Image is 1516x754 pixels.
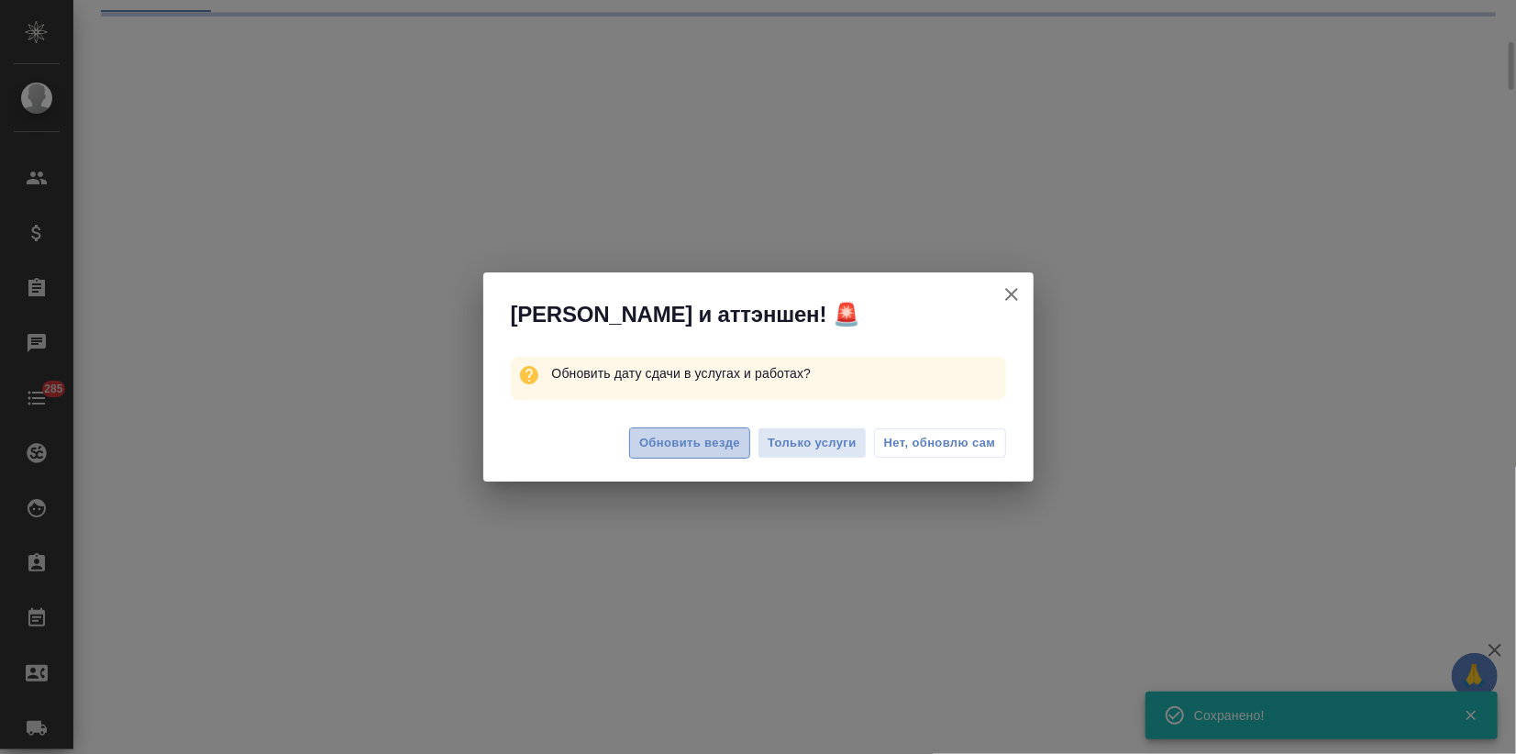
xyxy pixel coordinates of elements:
[758,427,867,460] button: Только услуги
[551,357,1005,390] p: Обновить дату сдачи в услугах и работах?
[511,300,860,329] span: [PERSON_NAME] и аттэншен! 🚨
[639,433,740,454] span: Обновить везде
[629,427,750,460] button: Обновить везде
[884,434,996,452] span: Нет, обновлю сам
[874,428,1006,458] button: Нет, обновлю сам
[768,433,857,454] span: Только услуги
